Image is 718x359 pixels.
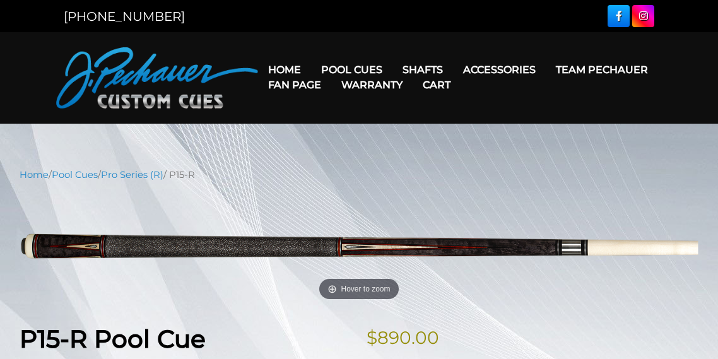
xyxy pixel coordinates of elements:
img: P15-N.png [20,191,698,304]
a: Home [258,54,311,86]
bdi: 890.00 [367,327,439,348]
a: Shafts [392,54,453,86]
a: Pool Cues [52,169,98,180]
a: [PHONE_NUMBER] [64,9,185,24]
a: Fan Page [258,69,331,101]
span: $ [367,327,377,348]
a: Pool Cues [311,54,392,86]
a: Accessories [453,54,546,86]
a: Warranty [331,69,413,101]
a: Team Pechauer [546,54,658,86]
nav: Breadcrumb [20,168,698,182]
a: Pro Series (R) [101,169,163,180]
a: Home [20,169,49,180]
a: Cart [413,69,461,101]
strong: P15-R Pool Cue [20,324,206,354]
img: Pechauer Custom Cues [56,47,258,109]
a: Hover to zoom [20,191,698,304]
